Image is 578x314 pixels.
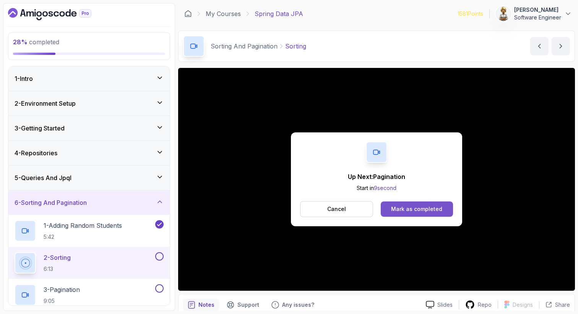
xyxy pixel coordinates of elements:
h3: 6 - Sorting And Pagination [15,198,87,207]
button: Mark as completed [381,201,453,217]
p: Cancel [327,205,346,213]
button: notes button [183,299,219,311]
button: previous content [530,37,549,55]
button: 5-Queries And Jpql [8,166,170,190]
p: Support [237,301,259,309]
button: 2-Sorting6:13 [15,252,164,274]
button: Share [539,301,570,309]
p: 9:05 [44,297,80,305]
button: 1-Intro [8,66,170,91]
div: Mark as completed [391,205,442,213]
h3: 3 - Getting Started [15,124,65,133]
p: Slides [437,301,453,309]
p: Share [555,301,570,309]
span: 28 % [13,38,28,46]
button: Cancel [300,201,373,217]
p: 6:13 [44,265,71,273]
a: Dashboard [184,10,192,18]
a: My Courses [206,9,241,18]
h3: 2 - Environment Setup [15,99,76,108]
a: Repo [459,300,498,309]
p: Designs [513,301,533,309]
p: Up Next: Pagination [348,172,405,181]
p: 1 - Adding Random Students [44,221,122,230]
p: Repo [478,301,492,309]
p: 2 - Sorting [44,253,71,262]
button: 1-Adding Random Students5:42 [15,220,164,242]
span: completed [13,38,59,46]
p: Spring Data JPA [255,9,303,18]
button: 3-Getting Started [8,116,170,140]
p: Notes [198,301,214,309]
p: [PERSON_NAME] [514,6,561,14]
span: 9 second [374,185,396,191]
p: 3 - Pagination [44,285,80,294]
a: Slides [420,301,459,309]
button: Feedback button [267,299,319,311]
p: 1581 Points [458,10,483,18]
button: 6-Sorting And Pagination [8,190,170,215]
p: Sorting [285,42,306,51]
p: Start in [348,184,405,192]
iframe: 2 - Sorting [178,68,575,291]
p: Sorting And Pagination [211,42,278,51]
p: Software Engineer [514,14,561,21]
p: Any issues? [282,301,314,309]
h3: 5 - Queries And Jpql [15,173,71,182]
a: Dashboard [8,8,109,20]
button: next content [552,37,570,55]
h3: 4 - Repositories [15,148,57,158]
img: user profile image [496,6,511,21]
button: 3-Pagination9:05 [15,284,164,306]
button: 2-Environment Setup [8,91,170,116]
p: 5:42 [44,233,122,241]
button: user profile image[PERSON_NAME]Software Engineer [496,6,572,21]
button: 4-Repositories [8,141,170,165]
h3: 1 - Intro [15,74,33,83]
button: Support button [222,299,264,311]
